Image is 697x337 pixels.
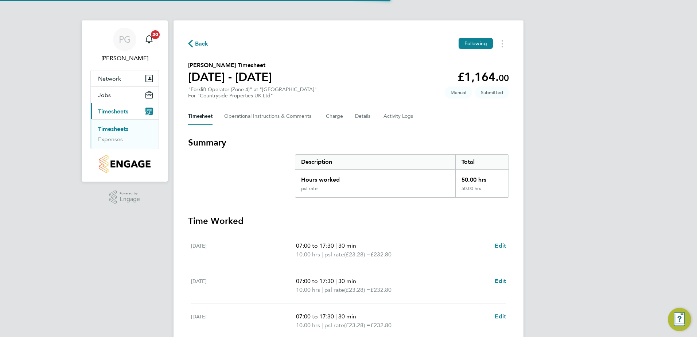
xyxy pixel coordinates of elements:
[188,70,272,84] h1: [DATE] - [DATE]
[91,119,159,149] div: Timesheets
[295,154,509,198] div: Summary
[355,108,372,125] button: Details
[335,242,337,249] span: |
[120,190,140,197] span: Powered by
[188,61,272,70] h2: [PERSON_NAME] Timesheet
[495,242,506,249] span: Edit
[98,75,121,82] span: Network
[370,286,392,293] span: £232.80
[99,155,150,173] img: countryside-properties-logo-retina.png
[90,28,159,63] a: PG[PERSON_NAME]
[464,40,487,47] span: Following
[322,322,323,329] span: |
[188,108,213,125] button: Timesheet
[296,313,334,320] span: 07:00 to 17:30
[335,313,337,320] span: |
[338,278,356,284] span: 30 min
[120,196,140,202] span: Engage
[188,86,317,99] div: "Forklift Operator (Zone 4)" at "[GEOGRAPHIC_DATA]"
[98,108,128,115] span: Timesheets
[499,73,509,83] span: 00
[344,251,370,258] span: (£23.28) =
[188,215,509,227] h3: Time Worked
[383,108,414,125] button: Activity Logs
[296,286,320,293] span: 10.00 hrs
[188,137,509,148] h3: Summary
[295,155,455,169] div: Description
[344,286,370,293] span: (£23.28) =
[445,86,472,98] span: This timesheet was manually created.
[91,70,159,86] button: Network
[668,308,691,331] button: Engage Resource Center
[296,242,334,249] span: 07:00 to 17:30
[91,87,159,103] button: Jobs
[495,277,506,286] a: Edit
[91,103,159,119] button: Timesheets
[324,321,344,330] span: psl rate
[188,39,209,48] button: Back
[224,108,314,125] button: Operational Instructions & Comments
[296,322,320,329] span: 10.00 hrs
[475,86,509,98] span: This timesheet is Submitted.
[109,190,140,204] a: Powered byEngage
[370,251,392,258] span: £232.80
[191,241,296,259] div: [DATE]
[370,322,392,329] span: £232.80
[142,28,156,51] a: 20
[455,186,509,197] div: 50.00 hrs
[324,250,344,259] span: psl rate
[191,277,296,294] div: [DATE]
[191,312,296,330] div: [DATE]
[90,155,159,173] a: Go to home page
[98,136,123,143] a: Expenses
[82,20,168,182] nav: Main navigation
[119,35,131,44] span: PG
[296,278,334,284] span: 07:00 to 17:30
[90,54,159,63] span: Paul Grayston
[322,251,323,258] span: |
[195,39,209,48] span: Back
[338,242,356,249] span: 30 min
[188,93,317,99] div: For "Countryside Properties UK Ltd"
[338,313,356,320] span: 30 min
[495,241,506,250] a: Edit
[495,312,506,321] a: Edit
[495,278,506,284] span: Edit
[455,155,509,169] div: Total
[151,30,160,39] span: 20
[455,170,509,186] div: 50.00 hrs
[295,170,455,186] div: Hours worked
[98,92,111,98] span: Jobs
[495,313,506,320] span: Edit
[98,125,128,132] a: Timesheets
[496,38,509,49] button: Timesheets Menu
[324,286,344,294] span: psl rate
[335,278,337,284] span: |
[301,186,318,191] div: psl rate
[459,38,493,49] button: Following
[326,108,343,125] button: Charge
[344,322,370,329] span: (£23.28) =
[322,286,323,293] span: |
[457,70,509,84] app-decimal: £1,164.
[296,251,320,258] span: 10.00 hrs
